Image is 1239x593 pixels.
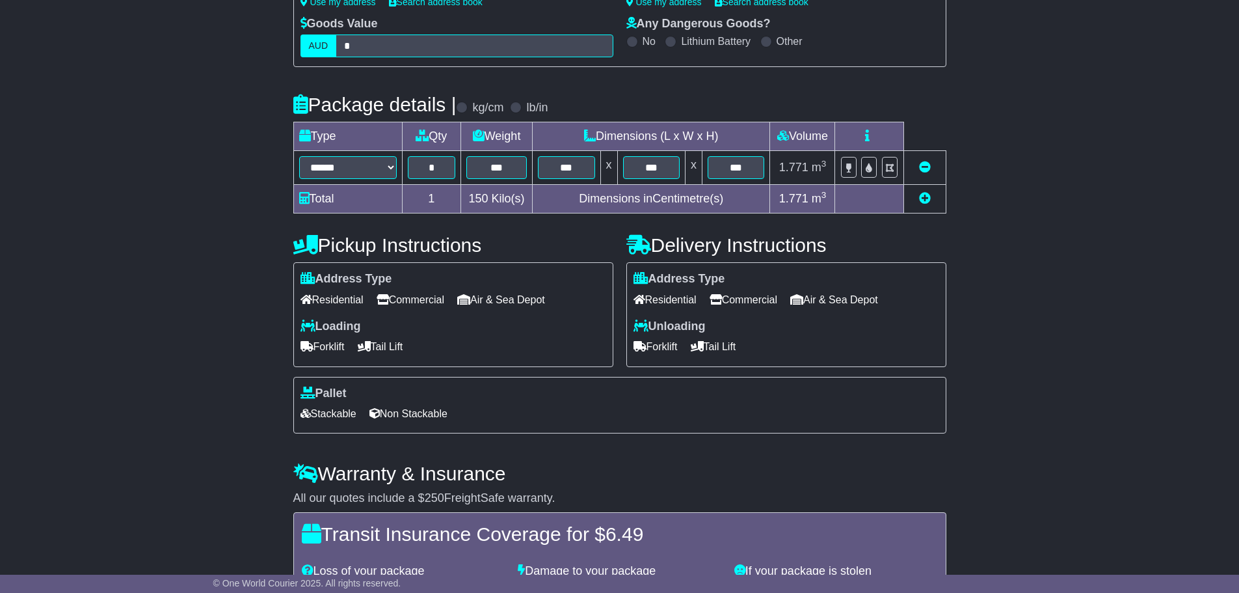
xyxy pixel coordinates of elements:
[213,578,401,588] span: © One World Courier 2025. All rights reserved.
[358,337,403,357] span: Tail Lift
[461,185,533,214] td: Kilo(s)
[600,151,617,185] td: x
[300,387,347,401] label: Pallet
[300,337,345,357] span: Forklift
[812,161,827,174] span: m
[425,491,444,504] span: 250
[293,491,946,506] div: All our quotes include a $ FreightSafe warranty.
[469,192,488,205] span: 150
[533,185,770,214] td: Dimensions in Centimetre(s)
[812,192,827,205] span: m
[633,320,706,334] label: Unloading
[293,185,402,214] td: Total
[295,564,512,579] div: Loss of your package
[919,192,931,205] a: Add new item
[457,290,545,310] span: Air & Sea Depot
[606,523,643,545] span: 6.49
[626,234,946,256] h4: Delivery Instructions
[790,290,878,310] span: Air & Sea Depot
[685,151,702,185] td: x
[681,35,751,48] label: Lithium Battery
[633,337,678,357] span: Forklift
[626,17,771,31] label: Any Dangerous Goods?
[472,101,503,115] label: kg/cm
[777,35,803,48] label: Other
[293,122,402,151] td: Type
[633,272,725,286] label: Address Type
[377,290,444,310] span: Commercial
[300,272,392,286] label: Address Type
[643,35,656,48] label: No
[919,161,931,174] a: Remove this item
[300,17,378,31] label: Goods Value
[770,122,835,151] td: Volume
[293,463,946,484] h4: Warranty & Insurance
[302,523,938,545] h4: Transit Insurance Coverage for $
[300,290,364,310] span: Residential
[526,101,548,115] label: lb/in
[300,320,361,334] label: Loading
[293,234,613,256] h4: Pickup Instructions
[402,185,461,214] td: 1
[728,564,944,579] div: If your package is stolen
[511,564,728,579] div: Damage to your package
[779,192,808,205] span: 1.771
[821,190,827,200] sup: 3
[691,337,736,357] span: Tail Lift
[533,122,770,151] td: Dimensions (L x W x H)
[779,161,808,174] span: 1.771
[402,122,461,151] td: Qty
[710,290,777,310] span: Commercial
[300,404,356,424] span: Stackable
[821,159,827,169] sup: 3
[300,34,337,57] label: AUD
[293,94,457,115] h4: Package details |
[633,290,697,310] span: Residential
[461,122,533,151] td: Weight
[369,404,447,424] span: Non Stackable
